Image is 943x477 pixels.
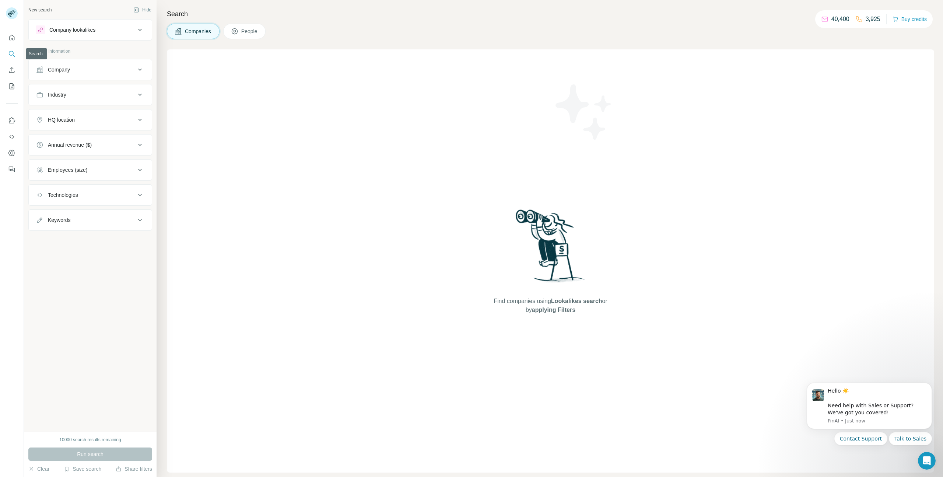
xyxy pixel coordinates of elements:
span: People [241,28,258,35]
div: Technologies [48,191,78,199]
img: Surfe Illustration - Woman searching with binoculars [512,208,589,290]
span: applying Filters [532,307,575,313]
div: Company lookalikes [49,26,95,34]
button: Share filters [116,465,152,473]
button: Technologies [29,186,152,204]
span: Lookalikes search [551,298,602,304]
button: Quick start [6,31,18,44]
span: Find companies using or by [491,297,609,314]
button: HQ location [29,111,152,129]
button: Clear [28,465,49,473]
span: Companies [185,28,212,35]
button: Hide [128,4,157,15]
p: Company information [28,48,152,55]
button: Use Surfe API [6,130,18,143]
button: Annual revenue ($) [29,136,152,154]
button: Use Surfe on LinkedIn [6,114,18,127]
h4: Search [167,9,934,19]
p: 40,400 [831,15,849,24]
button: My lists [6,80,18,93]
button: Keywords [29,211,152,229]
p: 3,925 [866,15,880,24]
button: Industry [29,86,152,104]
div: Keywords [48,216,70,224]
button: Buy credits [893,14,927,24]
iframe: Intercom live chat [918,452,936,470]
div: Company [48,66,70,73]
div: 10000 search results remaining [59,436,121,443]
img: Surfe Illustration - Stars [551,79,617,145]
button: Feedback [6,163,18,176]
button: Employees (size) [29,161,152,179]
div: HQ location [48,116,75,123]
button: Search [6,47,18,60]
button: Dashboard [6,146,18,160]
button: Enrich CSV [6,63,18,77]
div: Industry [48,91,66,98]
iframe: Intercom notifications message [796,373,943,473]
button: Save search [64,465,101,473]
button: Company [29,61,152,79]
button: Company lookalikes [29,21,152,39]
div: Annual revenue ($) [48,141,92,149]
div: Employees (size) [48,166,87,174]
div: New search [28,7,52,13]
